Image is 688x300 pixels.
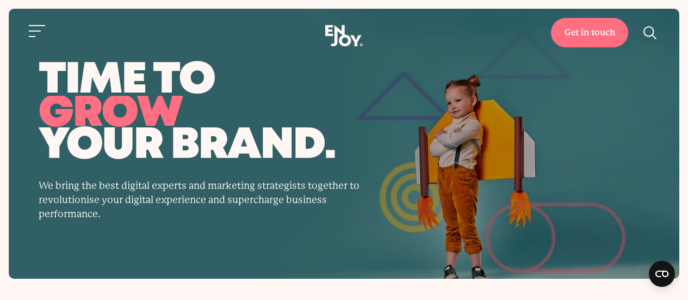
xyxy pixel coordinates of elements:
[39,66,650,96] span: time to
[26,20,49,42] button: Site navigation
[39,131,650,161] span: your brand.
[551,18,628,47] a: Get in touch
[39,96,183,132] span: grow
[39,179,365,221] p: We bring the best digital experts and marketing strategists together to revolutionise your digita...
[649,261,675,287] button: Open CMP widget
[639,21,662,44] button: Site search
